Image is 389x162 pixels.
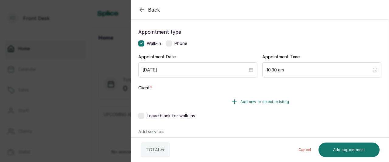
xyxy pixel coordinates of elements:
[143,67,248,73] input: Select date
[138,93,381,110] button: Add new or select existing
[138,129,164,135] p: Add services
[318,143,380,157] button: Add appointment
[174,40,187,47] span: Phone
[147,113,195,119] span: Leave blank for walk-ins
[138,54,176,60] label: Appointment Date
[146,147,165,153] p: TOTAL: ₦
[138,28,381,36] label: Appointment type
[294,143,316,157] button: Cancel
[267,67,372,73] input: Select time
[138,6,160,13] button: Back
[138,85,152,91] label: Client
[262,54,300,60] label: Appointment Time
[240,99,289,104] span: Add new or select existing
[148,6,160,13] span: Back
[147,40,161,47] span: Walk-in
